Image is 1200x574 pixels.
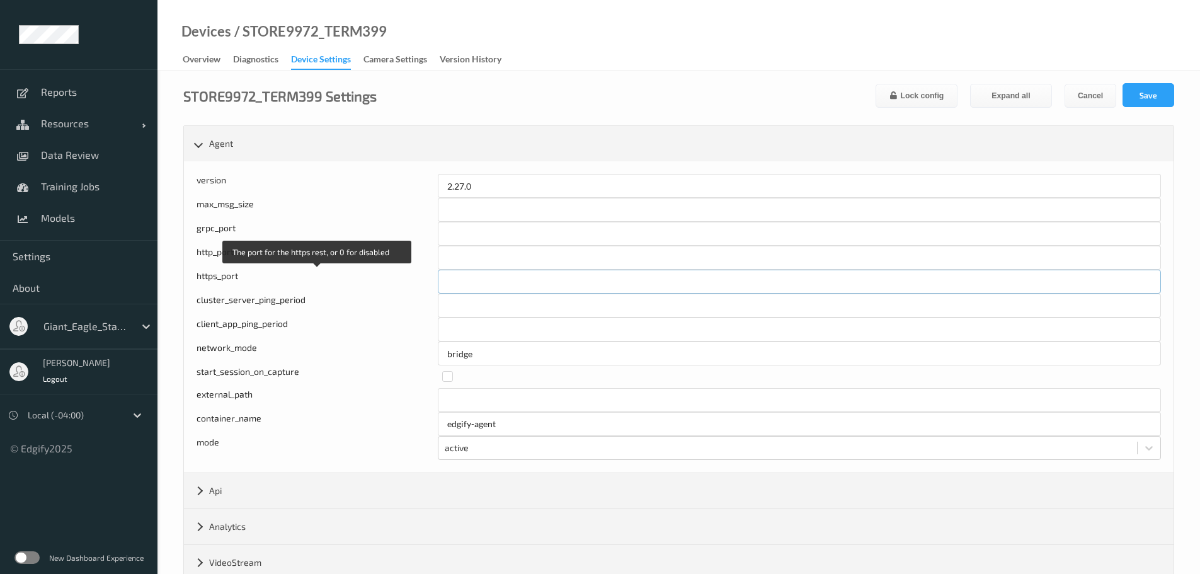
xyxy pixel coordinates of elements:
[197,174,438,198] div: version
[233,51,291,69] a: Diagnostics
[183,53,220,69] div: Overview
[291,53,351,70] div: Device Settings
[291,51,363,70] a: Device Settings
[197,198,438,222] div: max_msg_size
[440,51,514,69] a: Version History
[197,365,433,388] div: start_session_on_capture
[184,126,1174,161] div: Agent
[197,246,438,270] div: http_port
[970,84,1052,108] button: Expand all
[1065,84,1116,108] button: Cancel
[197,436,438,460] div: mode
[197,270,438,294] div: https_port
[197,388,438,412] div: external_path
[197,342,438,365] div: network_mode
[231,25,387,38] div: / STORE9972_TERM399
[197,294,438,318] div: cluster_server_ping_period
[876,84,957,108] button: Lock config
[233,53,278,69] div: Diagnostics
[363,53,427,69] div: Camera Settings
[183,89,377,102] div: STORE9972_TERM399 Settings
[184,473,1174,508] div: Api
[440,53,501,69] div: Version History
[363,51,440,69] a: Camera Settings
[184,509,1174,544] div: Analytics
[1123,83,1174,107] button: Save
[197,222,438,246] div: grpc_port
[181,25,231,38] a: Devices
[197,412,438,436] div: container_name
[197,318,438,342] div: client_app_ping_period
[183,51,233,69] a: Overview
